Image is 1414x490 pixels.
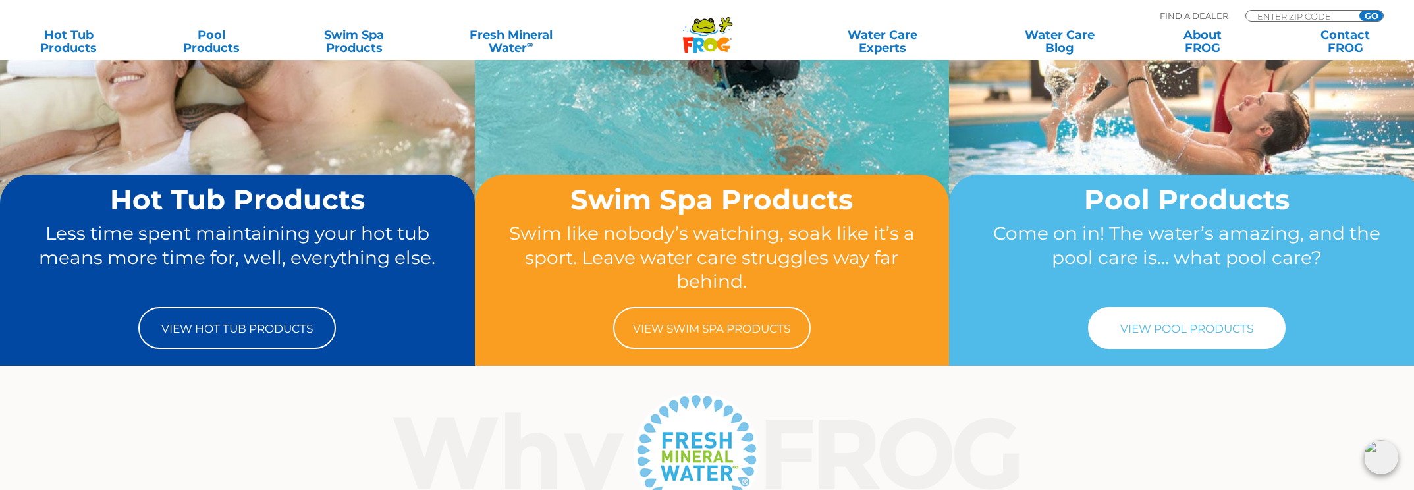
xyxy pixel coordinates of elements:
[527,39,533,49] sup: ∞
[25,221,450,294] p: Less time spent maintaining your hot tub means more time for, well, everything else.
[1364,440,1398,474] img: openIcon
[1088,307,1286,349] a: View Pool Products
[500,221,925,294] p: Swim like nobody’s watching, soak like it’s a sport. Leave water care struggles way far behind.
[974,184,1399,215] h2: Pool Products
[138,307,336,349] a: View Hot Tub Products
[792,28,973,55] a: Water CareExperts
[500,184,925,215] h2: Swim Spa Products
[1147,28,1259,55] a: AboutFROG
[974,221,1399,294] p: Come on in! The water’s amazing, and the pool care is… what pool care?
[1160,10,1228,22] p: Find A Dealer
[1256,11,1345,22] input: Zip Code Form
[298,28,410,55] a: Swim SpaProducts
[613,307,811,349] a: View Swim Spa Products
[1359,11,1383,21] input: GO
[1004,28,1116,55] a: Water CareBlog
[25,184,450,215] h2: Hot Tub Products
[156,28,267,55] a: PoolProducts
[441,28,580,55] a: Fresh MineralWater∞
[13,28,124,55] a: Hot TubProducts
[1290,28,1401,55] a: ContactFROG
